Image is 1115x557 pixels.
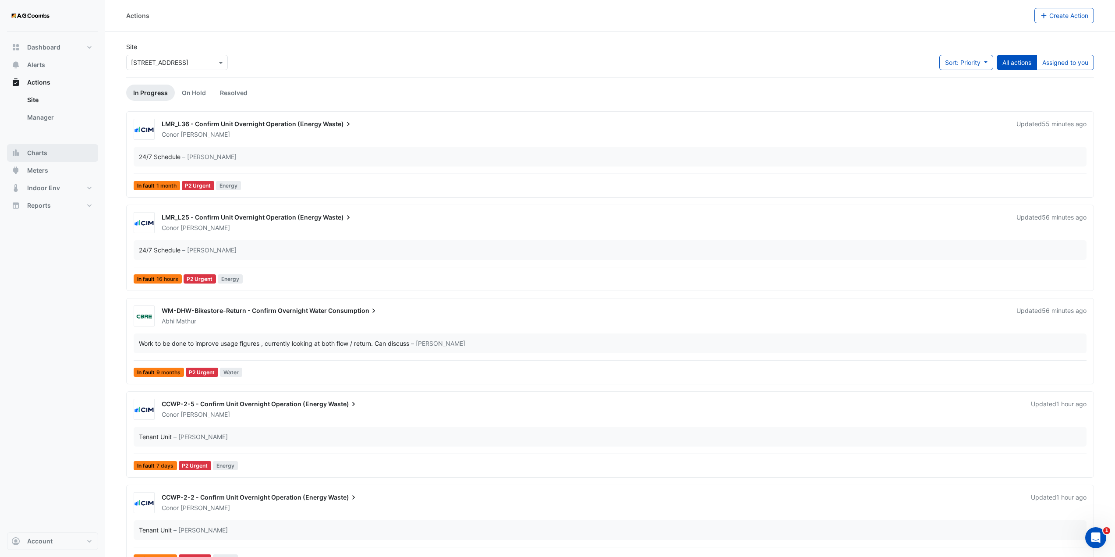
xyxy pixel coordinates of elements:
button: Dashboard [7,39,98,56]
img: Company Logo [11,7,50,25]
span: – [PERSON_NAME] [182,152,237,161]
span: Create Action [1049,12,1088,19]
span: – [PERSON_NAME] [411,339,465,348]
div: Updated [1031,493,1087,512]
span: Waste) [323,120,353,128]
span: Reports [27,201,51,210]
span: Mathur [176,317,196,326]
span: Conor [162,411,179,418]
div: P2 Urgent [179,461,212,470]
span: 7 days [156,463,173,468]
button: Account [7,532,98,550]
span: 16 hours [156,277,178,282]
button: Sort: Priority [939,55,993,70]
button: Alerts [7,56,98,74]
span: LMR_L36 - Confirm Unit Overnight Operation (Energy [162,120,322,128]
button: Charts [7,144,98,162]
span: Consumption [328,306,378,315]
div: Actions [126,11,149,20]
app-icon: Alerts [11,60,20,69]
div: Tenant Unit [139,432,172,441]
span: Actions [27,78,50,87]
span: WM-DHW-Bikestore-Return - Confirm Overnight Water [162,307,327,314]
span: Sort: Priority [945,59,980,66]
div: Updated [1016,120,1087,139]
span: Energy [216,181,241,190]
span: In fault [134,181,180,190]
app-icon: Meters [11,166,20,175]
span: Waste) [323,213,353,222]
span: Indoor Env [27,184,60,192]
span: Charts [27,149,47,157]
span: Tue 16-Sep-2025 15:09 AEST [1056,493,1087,501]
span: – [PERSON_NAME] [182,245,237,255]
span: – [PERSON_NAME] [173,525,228,535]
div: Actions [7,91,98,130]
div: Tenant Unit [139,525,172,535]
div: Updated [1016,306,1087,326]
app-icon: Charts [11,149,20,157]
span: In fault [134,274,182,284]
span: Waste) [328,493,358,502]
app-icon: Reports [11,201,20,210]
img: CBRE Charter Hall [134,312,154,321]
label: Site [126,42,137,51]
img: CIM [134,405,154,414]
div: P2 Urgent [186,368,219,377]
app-icon: Dashboard [11,43,20,52]
span: 1 month [156,183,177,188]
span: CCWP-2-2 - Confirm Unit Overnight Operation (Energy [162,493,327,501]
img: CIM [134,499,154,507]
span: Conor [162,504,179,511]
button: Create Action [1034,8,1094,23]
span: [PERSON_NAME] [181,504,230,512]
img: CIM [134,125,154,134]
span: Water [220,368,242,377]
span: Energy [213,461,238,470]
span: Tue 16-Sep-2025 15:09 AEST [1056,400,1087,408]
span: LMR_L25 - Confirm Unit Overnight Operation (Energy [162,213,322,221]
button: Assigned to you [1037,55,1094,70]
button: All actions [997,55,1037,70]
a: Manager [20,109,98,126]
div: P2 Urgent [182,181,215,190]
span: In fault [134,461,177,470]
span: – [PERSON_NAME] [173,432,228,441]
span: Abhi [162,317,174,325]
span: Conor [162,224,179,231]
div: Updated [1016,213,1087,232]
span: CCWP-2-5 - Confirm Unit Overnight Operation (Energy [162,400,327,408]
button: Meters [7,162,98,179]
div: Updated [1031,400,1087,419]
a: In Progress [126,85,175,101]
span: Meters [27,166,48,175]
span: Waste) [328,400,358,408]
div: Work to be done to improve usage figures , currently looking at both flow / return. Can discuss [139,339,409,348]
a: Site [20,91,98,109]
img: CIM [134,219,154,227]
span: Tue 16-Sep-2025 15:18 AEST [1042,307,1087,314]
iframe: Intercom live chat [1085,527,1106,548]
button: Actions [7,74,98,91]
span: [PERSON_NAME] [181,130,230,139]
span: [PERSON_NAME] [181,410,230,419]
app-icon: Actions [11,78,20,87]
button: Indoor Env [7,179,98,197]
div: 24/7 Schedule [139,152,181,161]
span: Conor [162,131,179,138]
span: 1 [1103,527,1110,534]
span: Dashboard [27,43,60,52]
div: 24/7 Schedule [139,245,181,255]
app-icon: Indoor Env [11,184,20,192]
span: Alerts [27,60,45,69]
span: Account [27,537,53,546]
span: Tue 16-Sep-2025 15:18 AEST [1042,213,1087,221]
div: P2 Urgent [184,274,216,284]
span: 9 months [156,370,181,375]
span: In fault [134,368,184,377]
span: [PERSON_NAME] [181,224,230,232]
span: Energy [218,274,243,284]
button: Reports [7,197,98,214]
a: On Hold [175,85,213,101]
span: Tue 16-Sep-2025 15:19 AEST [1042,120,1087,128]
